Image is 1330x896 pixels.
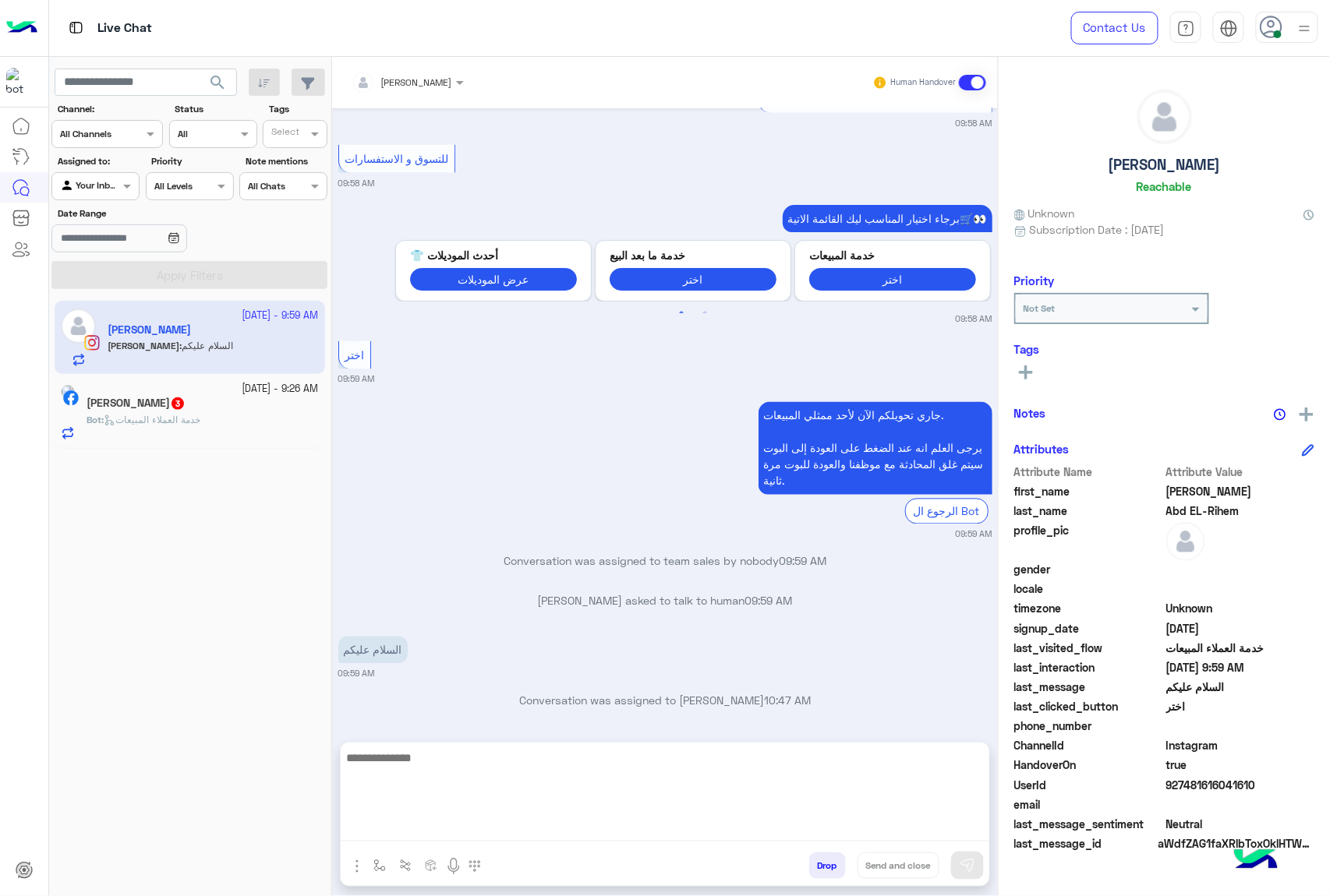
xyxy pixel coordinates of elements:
[175,102,255,116] label: Status
[66,18,86,37] img: tab
[58,154,138,168] label: Assigned to:
[1014,835,1155,852] span: last_message_id
[6,12,37,44] img: Logo
[338,177,375,189] small: 09:58 AM
[87,397,186,410] h5: Mohamed Hassan
[469,860,481,873] img: make a call
[905,499,989,524] div: الرجوع ال Bot
[373,859,386,872] img: select flow
[97,18,152,39] p: Live Chat
[58,102,161,116] label: Channel:
[1014,659,1163,676] span: last_interaction
[1166,522,1205,561] img: defaultAdmin.png
[1014,777,1163,793] span: UserId
[1229,834,1283,888] img: hulul-logo.png
[410,268,577,291] button: عرض الموديلات
[1014,442,1070,456] h6: Attributes
[1014,464,1163,480] span: Attribute Name
[1014,561,1163,577] span: gender
[1166,600,1315,616] span: Unknown
[1014,406,1046,420] h6: Notes
[1166,698,1315,714] span: اختر
[745,594,793,608] span: 09:59 AM
[956,117,992,129] small: 09:58 AM
[1166,757,1315,773] span: true
[956,528,992,541] small: 09:59 AM
[890,76,956,89] small: Human Handover
[1166,718,1315,734] span: null
[6,68,34,96] img: 713415422032625
[1137,179,1192,193] h6: Reachable
[1166,640,1315,656] span: خدمة العملاء المبيعات
[338,668,375,680] small: 09:59 AM
[1071,12,1158,44] a: Contact Us
[1166,816,1315,832] span: 0
[1295,19,1314,38] img: profile
[1166,561,1315,577] span: null
[172,397,184,410] span: 3
[1014,816,1163,832] span: last_message_sentiment
[63,390,79,406] img: Facebook
[345,349,364,362] span: اختر
[1014,273,1055,287] h6: Priority
[1014,522,1163,558] span: profile_pic
[87,414,101,425] span: Bot
[759,402,992,495] p: 8/10/2025, 9:59 AM
[960,858,975,873] img: send message
[1014,757,1163,773] span: HandoverOn
[610,247,776,263] p: خدمة ما بعد البيع
[345,152,448,165] span: للتسوق و الاستفسارات
[779,555,826,568] span: 09:59 AM
[51,261,327,289] button: Apply Filters
[242,382,319,397] small: [DATE] - 9:26 AM
[610,268,776,291] button: اختر
[1166,679,1315,695] span: السلام عليكم
[1014,342,1314,356] h6: Tags
[1014,640,1163,656] span: last_visited_flow
[1109,156,1221,174] h5: [PERSON_NAME]
[1014,679,1163,695] span: last_message
[425,859,437,872] img: create order
[1014,205,1075,221] span: Unknown
[246,154,326,168] label: Note mentions
[1166,580,1315,597] span: null
[208,73,227,92] span: search
[1014,483,1163,499] span: first_name
[410,247,577,263] p: أحدث الموديلات 👕
[87,414,104,425] b: :
[1014,580,1163,597] span: locale
[764,694,811,707] span: 10:47 AM
[1166,796,1315,813] span: null
[1014,796,1163,813] span: email
[393,852,419,878] button: Trigger scenario
[1166,777,1315,793] span: 927481616041610
[809,268,976,291] button: اختر
[1166,483,1315,499] span: Mahmoud
[1166,659,1315,676] span: 2025-10-08T06:59:45.158Z
[338,693,992,709] p: Conversation was assigned to [PERSON_NAME]
[348,857,366,876] img: send attachment
[269,125,299,143] div: Select
[1166,737,1315,753] span: 8
[858,852,939,879] button: Send and close
[367,852,393,878] button: select flow
[269,102,326,116] label: Tags
[1014,737,1163,753] span: ChannelId
[419,852,444,878] button: create order
[1274,408,1286,421] img: notes
[1300,407,1314,422] img: add
[444,857,463,876] img: send voice note
[956,313,992,326] small: 09:58 AM
[1014,620,1163,637] span: signup_date
[338,553,992,570] p: Conversation was assigned to team sales by nobody
[1166,464,1315,480] span: Attribute Value
[104,414,200,425] span: خدمة العملاء المبيعات
[1177,19,1195,37] img: tab
[1170,12,1201,44] a: tab
[1138,90,1191,143] img: defaultAdmin.png
[338,637,408,664] p: 8/10/2025, 9:59 AM
[674,305,689,321] button: 1 of 2
[151,154,232,168] label: Priority
[1014,718,1163,734] span: phone_number
[199,69,237,102] button: search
